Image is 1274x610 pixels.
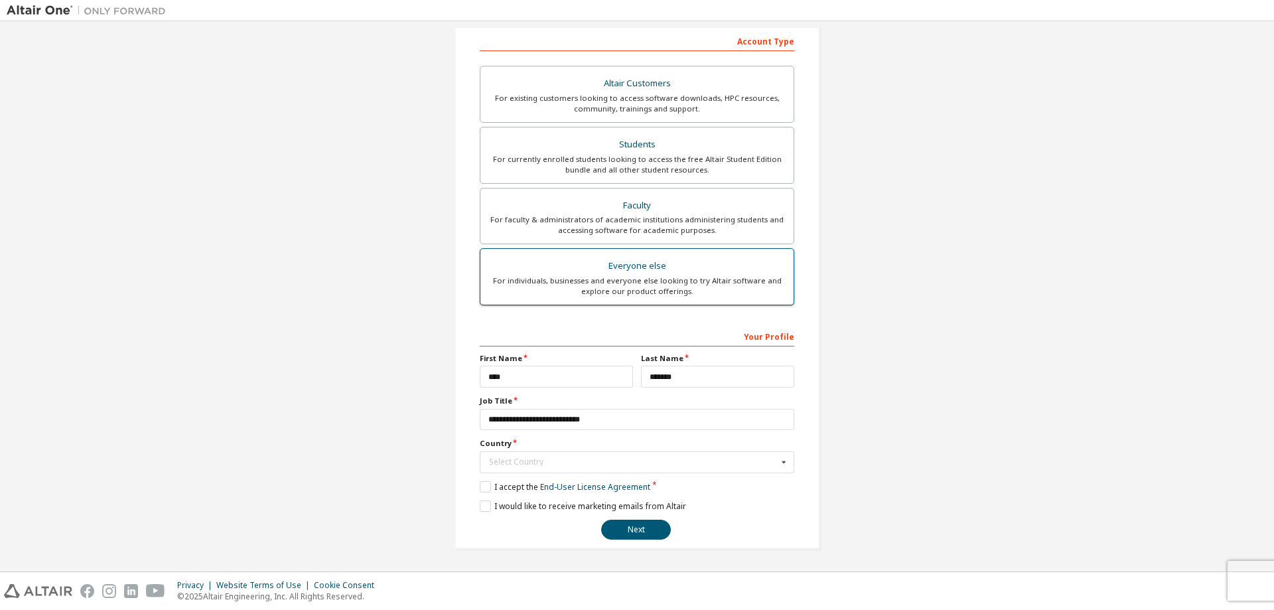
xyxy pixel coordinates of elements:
[177,580,216,591] div: Privacy
[489,458,778,466] div: Select Country
[102,584,116,598] img: instagram.svg
[480,481,650,493] label: I accept the
[540,481,650,493] a: End-User License Agreement
[314,580,382,591] div: Cookie Consent
[80,584,94,598] img: facebook.svg
[488,214,786,236] div: For faculty & administrators of academic institutions administering students and accessing softwa...
[480,500,686,512] label: I would like to receive marketing emails from Altair
[488,275,786,297] div: For individuals, businesses and everyone else looking to try Altair software and explore our prod...
[124,584,138,598] img: linkedin.svg
[488,196,786,215] div: Faculty
[480,353,633,364] label: First Name
[488,154,786,175] div: For currently enrolled students looking to access the free Altair Student Edition bundle and all ...
[146,584,165,598] img: youtube.svg
[177,591,382,602] p: © 2025 Altair Engineering, Inc. All Rights Reserved.
[4,584,72,598] img: altair_logo.svg
[488,257,786,275] div: Everyone else
[480,396,794,406] label: Job Title
[216,580,314,591] div: Website Terms of Use
[641,353,794,364] label: Last Name
[488,74,786,93] div: Altair Customers
[480,30,794,51] div: Account Type
[601,520,671,540] button: Next
[488,93,786,114] div: For existing customers looking to access software downloads, HPC resources, community, trainings ...
[480,438,794,449] label: Country
[480,325,794,346] div: Your Profile
[7,4,173,17] img: Altair One
[488,135,786,154] div: Students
